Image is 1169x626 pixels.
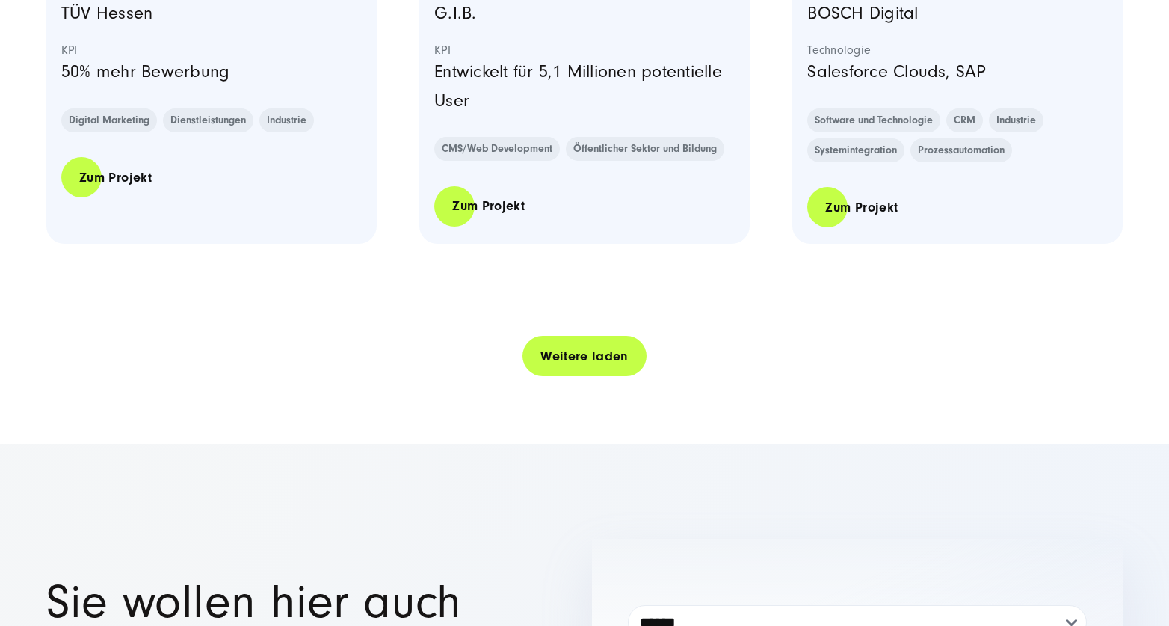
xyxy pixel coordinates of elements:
a: Systemintegration [807,138,904,162]
a: Öffentlicher Sektor und Bildung [566,137,724,161]
p: Salesforce Clouds, SAP [807,58,1108,86]
a: Dienstleistungen [163,108,253,132]
strong: Technologie [807,43,1108,58]
strong: KPI [61,43,362,58]
strong: KPI [434,43,735,58]
a: CRM [946,108,983,132]
a: Zum Projekt [61,156,170,199]
a: Industrie [259,108,314,132]
a: Software und Technologie [807,108,940,132]
a: Prozessautomation [910,138,1012,162]
a: Digital Marketing [61,108,157,132]
p: Entwickelt für 5,1 Millionen potentielle User [434,58,735,115]
a: CMS/Web Development [434,137,560,161]
a: Zum Projekt [434,185,543,227]
a: Weitere laden [522,335,647,378]
p: 50% mehr Bewerbung [61,58,362,86]
a: Industrie [989,108,1043,132]
a: Zum Projekt [807,186,916,229]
